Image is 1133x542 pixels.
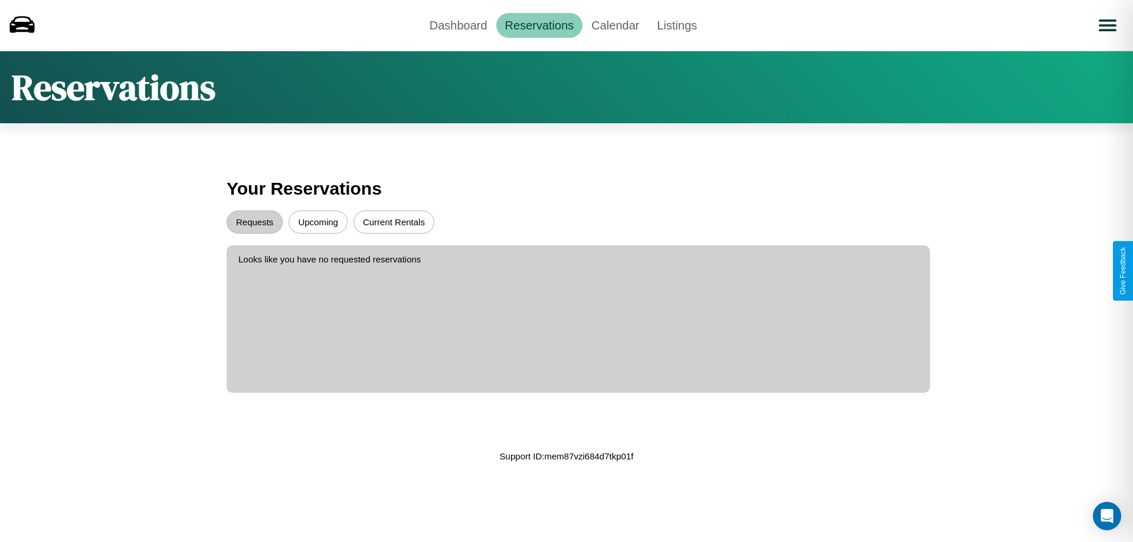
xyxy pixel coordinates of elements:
h3: Your Reservations [227,173,906,205]
p: Looks like you have no requested reservations [238,251,918,267]
div: Open Intercom Messenger [1093,502,1121,530]
div: Give Feedback [1119,247,1127,295]
button: Open menu [1091,9,1124,42]
button: Requests [227,211,283,234]
button: Upcoming [289,211,348,234]
h1: Reservations [12,63,215,111]
p: Support ID: mem87vzi684d7tkp01f [500,448,634,464]
a: Dashboard [421,13,496,38]
a: Listings [648,13,706,38]
button: Current Rentals [353,211,434,234]
a: Calendar [582,13,648,38]
a: Reservations [496,13,583,38]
